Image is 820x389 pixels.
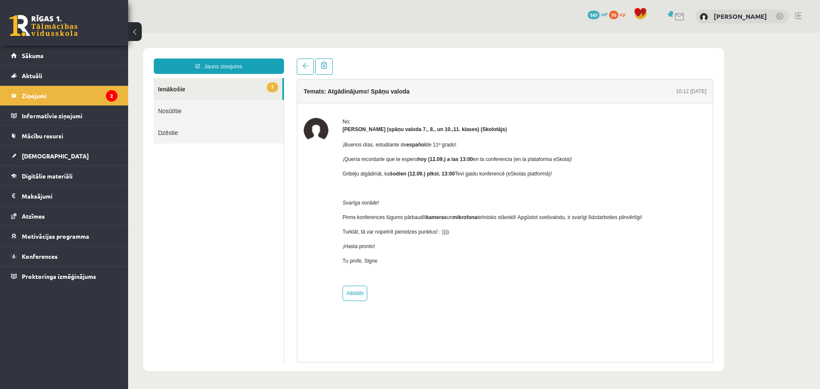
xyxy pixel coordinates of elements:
span: Atzīmes [22,212,45,220]
span: Konferences [22,252,58,260]
span: šodien (12.09.) plkst. 13:00 [262,138,327,144]
span: 147 [588,11,600,19]
span: ¡Hasta pronto! [214,211,247,216]
b: kameras [298,181,319,187]
span: Digitālie materiāli [22,172,73,180]
span: Sākums [22,52,44,59]
span: mP [601,11,608,18]
img: Markuss Orlovs [700,13,708,21]
b: hoy (12.09.) a las 13:00 [289,123,345,129]
a: Dzēstie [26,89,155,111]
span: Tu profe, Signe [214,225,249,231]
span: ¡Buenos días, estudiante de de 11º grado! [214,109,328,115]
div: No: [214,85,514,93]
b: mikrofona [325,181,349,187]
a: 147 mP [588,11,608,18]
b: español [278,109,297,115]
legend: Maksājumi [22,186,117,206]
span: 70 [609,11,618,19]
a: Nosūtītie [26,67,155,89]
span: Mācību resursi [22,132,63,140]
a: Atzīmes [11,206,117,226]
a: [DEMOGRAPHIC_DATA] [11,146,117,166]
a: Konferences [11,246,117,266]
span: Proktoringa izmēģinājums [22,272,96,280]
a: Maksājumi [11,186,117,206]
span: Aktuāli [22,72,42,79]
span: 1 [139,50,150,59]
span: Turklāt, tā var nopelnīt pieredzes punktus! : )))) [214,196,321,202]
a: Motivācijas programma [11,226,117,246]
a: Sākums [11,46,117,65]
a: Atbildēt [214,253,239,268]
span: Svarīga norāde! [214,167,251,173]
a: Mācību resursi [11,126,117,146]
a: Rīgas 1. Tālmācības vidusskola [9,15,78,36]
a: 1Ienākošie [26,45,154,67]
span: [DEMOGRAPHIC_DATA] [22,152,89,160]
div: 10:12 [DATE] [548,55,578,62]
h4: Temats: Atgādinājums! Spāņu valoda [176,55,281,62]
span: Gribēju atgādināt, ka Tevi gaidu konferencē (eSkolas platformā)! [214,138,424,144]
a: [PERSON_NAME] [714,12,767,20]
a: Jauns ziņojums [26,26,156,41]
legend: Ziņojumi [22,86,117,105]
a: 70 xp [609,11,630,18]
a: Aktuāli [11,66,117,85]
span: Pirms konferences lūgums pārbaudīt un tehnisko stāvokli! Apgūstot svešvalodu, ir svarīgi līdzdarb... [214,181,514,187]
a: Informatīvie ziņojumi [11,106,117,126]
legend: Informatīvie ziņojumi [22,106,117,126]
a: Digitālie materiāli [11,166,117,186]
i: 2 [106,90,117,102]
img: Signe Sirmā (spāņu valoda 7., 8., un 10.,11. klases) [176,85,200,110]
a: Proktoringa izmēģinājums [11,266,117,286]
strong: [PERSON_NAME] (spāņu valoda 7., 8., un 10.,11. klases) (Skolotājs) [214,94,379,99]
span: ¡Quería recordarte que te espero en la conferencia (en la plataforma eSkola)! [214,123,444,129]
a: Ziņojumi2 [11,86,117,105]
span: Motivācijas programma [22,232,89,240]
span: xp [620,11,625,18]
